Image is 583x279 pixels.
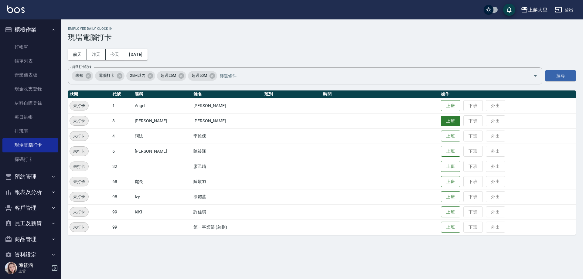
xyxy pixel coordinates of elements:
[2,216,58,231] button: 員工及薪資
[133,90,192,98] th: 暱稱
[2,82,58,96] a: 現金收支登錄
[2,200,58,216] button: 客戶管理
[133,128,192,144] td: 阿法
[87,49,106,60] button: 昨天
[441,146,460,157] button: 上班
[157,71,186,81] div: 超過25M
[441,176,460,187] button: 上班
[133,174,192,189] td: 處長
[111,144,133,159] td: 6
[2,138,58,152] a: 現場電腦打卡
[2,22,58,38] button: 櫃檯作業
[441,191,460,202] button: 上班
[192,98,263,113] td: [PERSON_NAME]
[192,90,263,98] th: 姓名
[70,118,88,124] span: 未打卡
[2,40,58,54] a: 打帳單
[70,103,88,109] span: 未打卡
[441,161,460,172] button: 上班
[545,70,576,81] button: 搜尋
[157,73,180,79] span: 超過25M
[133,144,192,159] td: [PERSON_NAME]
[2,54,58,68] a: 帳單列表
[133,189,192,204] td: Ivy
[5,262,17,274] img: Person
[2,124,58,138] a: 排班表
[2,152,58,166] a: 掃碼打卡
[2,110,58,124] a: 每日結帳
[126,71,155,81] div: 25M以內
[19,268,49,274] p: 主管
[111,174,133,189] td: 68
[218,70,523,81] input: 篩選條件
[70,163,88,170] span: 未打卡
[322,90,439,98] th: 時間
[68,49,87,60] button: 前天
[133,113,192,128] td: [PERSON_NAME]
[2,169,58,185] button: 預約管理
[441,206,460,218] button: 上班
[111,113,133,128] td: 3
[188,73,211,79] span: 超過50M
[441,100,460,111] button: 上班
[111,128,133,144] td: 4
[2,247,58,263] button: 資料設定
[441,116,460,126] button: 上班
[68,27,576,31] h2: Employee Daily Clock In
[19,262,49,268] h5: 陳筱涵
[439,90,576,98] th: 操作
[2,96,58,110] a: 材料自購登錄
[133,204,192,219] td: KiKi
[95,71,124,81] div: 電腦打卡
[70,148,88,155] span: 未打卡
[192,113,263,128] td: [PERSON_NAME]
[70,133,88,139] span: 未打卡
[188,71,217,81] div: 超過50M
[70,194,88,200] span: 未打卡
[528,6,547,14] div: 上越大里
[95,73,118,79] span: 電腦打卡
[111,204,133,219] td: 99
[518,4,550,16] button: 上越大里
[68,33,576,42] h3: 現場電腦打卡
[111,159,133,174] td: 32
[192,204,263,219] td: 許佳琪
[106,49,124,60] button: 今天
[503,4,515,16] button: save
[441,131,460,142] button: 上班
[72,65,91,69] label: 篩選打卡記錄
[2,68,58,82] a: 營業儀表板
[7,5,25,13] img: Logo
[263,90,322,98] th: 班別
[2,231,58,247] button: 商品管理
[126,73,149,79] span: 25M以內
[124,49,147,60] button: [DATE]
[441,222,460,233] button: 上班
[192,174,263,189] td: 陳敬羽
[68,90,111,98] th: 狀態
[192,219,263,235] td: 第一事業部 (勿刪)
[111,90,133,98] th: 代號
[70,224,88,230] span: 未打卡
[192,189,263,204] td: 徐媚蕙
[111,98,133,113] td: 1
[192,144,263,159] td: 陳筱涵
[552,4,576,15] button: 登出
[530,71,540,81] button: Open
[72,73,87,79] span: 未知
[111,189,133,204] td: 98
[72,71,93,81] div: 未知
[133,98,192,113] td: Angel
[192,159,263,174] td: 廖乙晴
[192,128,263,144] td: 李維儒
[70,179,88,185] span: 未打卡
[111,219,133,235] td: 99
[2,184,58,200] button: 報表及分析
[70,209,88,215] span: 未打卡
